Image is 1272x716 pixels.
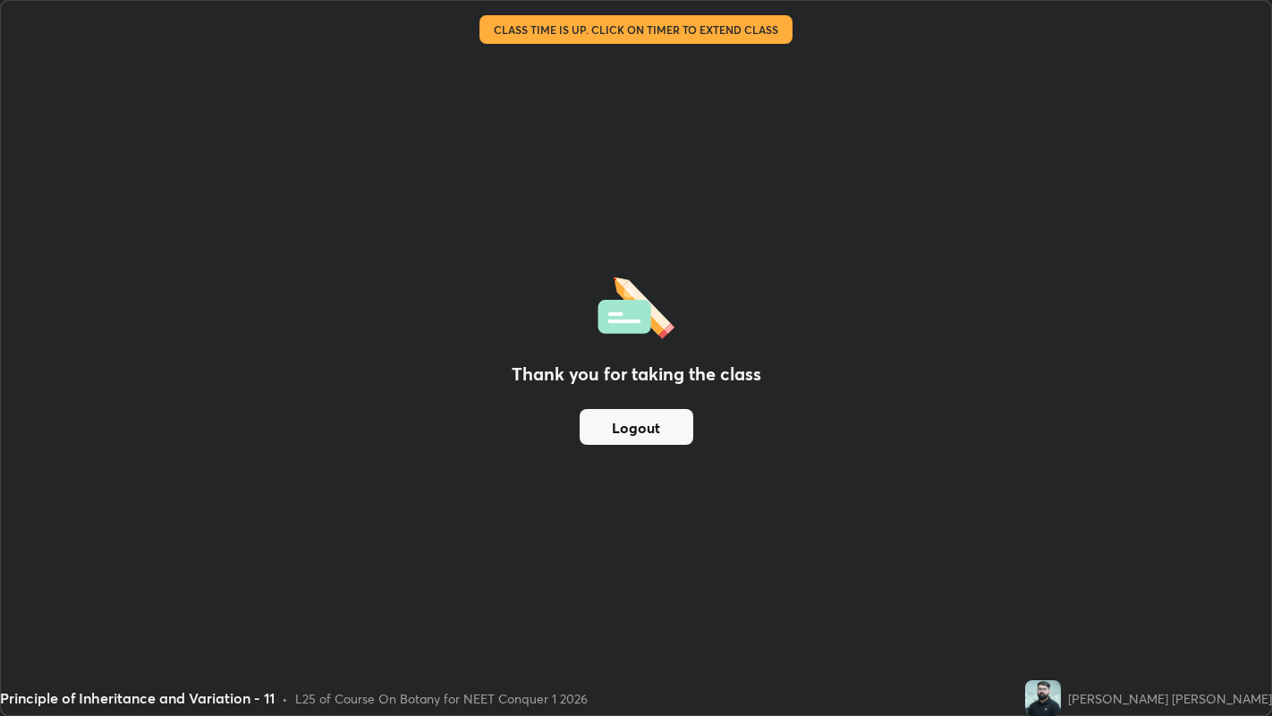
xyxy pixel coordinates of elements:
h2: Thank you for taking the class [512,361,761,388]
img: 962a5ef9ae1549bc87716ea8f1eb62b1.jpg [1025,680,1061,716]
div: L25 of Course On Botany for NEET Conquer 1 2026 [295,689,588,708]
img: offlineFeedback.1438e8b3.svg [598,271,674,339]
div: • [282,689,288,708]
div: [PERSON_NAME] [PERSON_NAME] [1068,689,1272,708]
button: Logout [580,409,693,445]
